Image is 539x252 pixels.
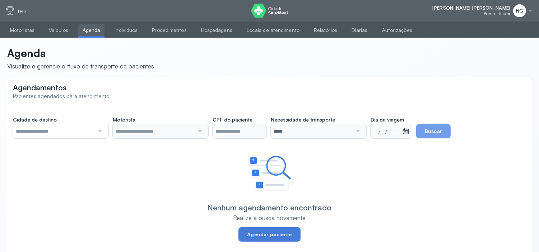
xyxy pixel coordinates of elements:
[45,24,73,36] a: Veículos
[378,24,417,36] a: Autorizações
[78,24,105,36] a: Agenda
[251,4,288,18] img: logo do Cidade Saudável
[197,24,237,36] a: Hospedagens
[233,214,306,222] div: Realize a busca novamente
[371,117,404,123] span: Dia da viagem
[7,62,154,70] div: Visualize e gerencie o fluxo de transporte de pacientes
[248,156,291,191] img: Ilustração de uma lista vazia indicando que não há pacientes agendados.
[271,117,335,123] span: Necessidade de transporte
[213,117,252,123] span: CPF do paciente
[7,47,154,60] p: Agenda
[6,6,14,15] img: tfd.svg
[516,8,523,14] span: NG
[238,227,300,242] button: Agendar paciente
[310,24,341,36] a: Relatórios
[6,24,39,36] a: Motoristas
[484,11,510,16] span: Administrador
[148,24,191,36] a: Procedimentos
[347,24,372,36] a: Diárias
[110,24,142,36] a: Indivíduos
[208,203,332,212] div: Nenhum agendamento encontrado
[373,129,399,136] small: __/__/____
[13,93,110,100] span: Pacientes agendados para atendimento
[13,83,66,92] span: Agendamentos
[432,5,510,11] span: [PERSON_NAME] [PERSON_NAME]
[17,9,26,15] p: TFD
[416,124,451,138] button: Buscar
[13,117,57,123] span: Cidade de destino
[242,24,304,36] a: Locais de atendimento
[113,117,135,123] span: Motorista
